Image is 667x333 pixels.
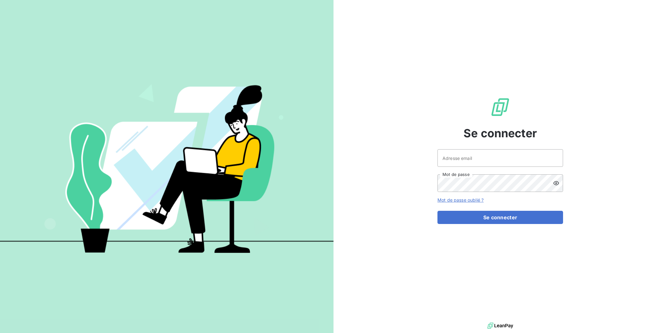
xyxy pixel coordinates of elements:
[437,149,563,167] input: placeholder
[487,321,513,330] img: logo
[437,197,484,203] a: Mot de passe oublié ?
[437,211,563,224] button: Se connecter
[490,97,510,117] img: Logo LeanPay
[464,125,537,142] span: Se connecter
